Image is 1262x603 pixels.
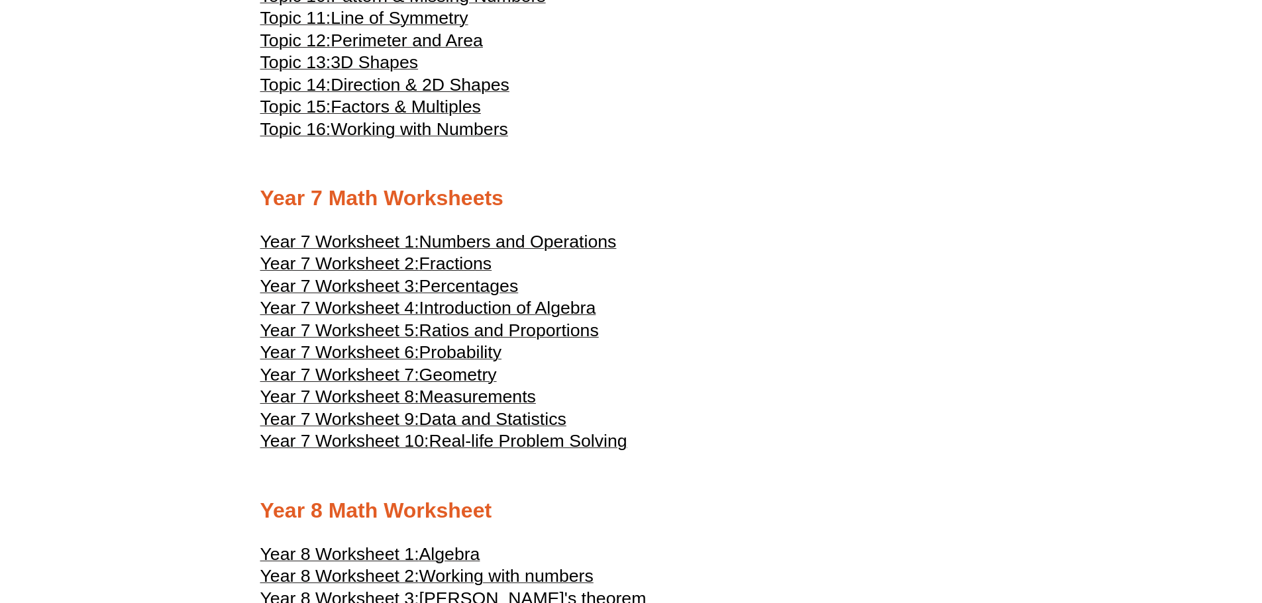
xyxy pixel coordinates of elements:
[331,97,481,116] span: Factors & Multiples
[260,14,468,27] a: Topic 11:Line of Symmetry
[429,431,627,451] span: Real-life Problem Solving
[260,550,480,563] a: Year 8 Worksheet 1:Algebra
[260,232,419,252] span: Year 7 Worksheet 1:
[260,566,419,586] span: Year 8 Worksheet 2:
[419,298,596,318] span: Introduction of Algebra
[419,276,519,296] span: Percentages
[260,320,419,340] span: Year 7 Worksheet 5:
[260,304,596,317] a: Year 7 Worksheet 4:Introduction of Algebra
[260,238,617,251] a: Year 7 Worksheet 1:Numbers and Operations
[260,125,508,138] a: Topic 16:Working with Numbers
[331,119,508,139] span: Working with Numbers
[260,409,419,429] span: Year 7 Worksheet 9:
[331,75,509,95] span: Direction & 2D Shapes
[260,75,331,95] span: Topic 14:
[419,544,480,564] span: Algebra
[260,371,497,384] a: Year 7 Worksheet 7:Geometry
[260,572,594,585] a: Year 8 Worksheet 2:Working with numbers
[260,259,492,273] a: Year 7 Worksheet 2:Fractions
[260,36,483,50] a: Topic 12:Perimeter and Area
[331,8,468,28] span: Line of Symmetry
[260,348,502,361] a: Year 7 Worksheet 6:Probability
[260,387,419,406] span: Year 7 Worksheet 8:
[260,254,419,273] span: Year 7 Worksheet 2:
[260,185,1002,212] h2: Year 7 Math Worksheets
[260,497,1002,525] h2: Year 8 Math Worksheet
[260,81,509,94] a: Topic 14:Direction & 2D Shapes
[260,365,419,385] span: Year 7 Worksheet 7:
[260,276,419,296] span: Year 7 Worksheet 3:
[260,8,331,28] span: Topic 11:
[260,52,331,72] span: Topic 13:
[260,58,419,71] a: Topic 13:3D Shapes
[260,30,331,50] span: Topic 12:
[419,387,536,406] span: Measurements
[260,431,429,451] span: Year 7 Worksheet 10:
[260,393,536,406] a: Year 7 Worksheet 8:Measurements
[419,342,501,362] span: Probability
[1041,453,1262,603] iframe: Chat Widget
[260,103,481,116] a: Topic 15:Factors & Multiples
[260,97,331,116] span: Topic 15:
[331,52,418,72] span: 3D Shapes
[260,282,519,295] a: Year 7 Worksheet 3:Percentages
[260,119,331,139] span: Topic 16:
[260,342,419,362] span: Year 7 Worksheet 6:
[260,298,419,318] span: Year 7 Worksheet 4:
[419,320,599,340] span: Ratios and Proportions
[331,30,483,50] span: Perimeter and Area
[419,254,492,273] span: Fractions
[260,437,627,450] a: Year 7 Worksheet 10:Real-life Problem Solving
[419,409,566,429] span: Data and Statistics
[419,365,497,385] span: Geometry
[260,544,419,564] span: Year 8 Worksheet 1:
[419,232,617,252] span: Numbers and Operations
[419,566,594,586] span: Working with numbers
[260,415,566,428] a: Year 7 Worksheet 9:Data and Statistics
[260,326,599,340] a: Year 7 Worksheet 5:Ratios and Proportions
